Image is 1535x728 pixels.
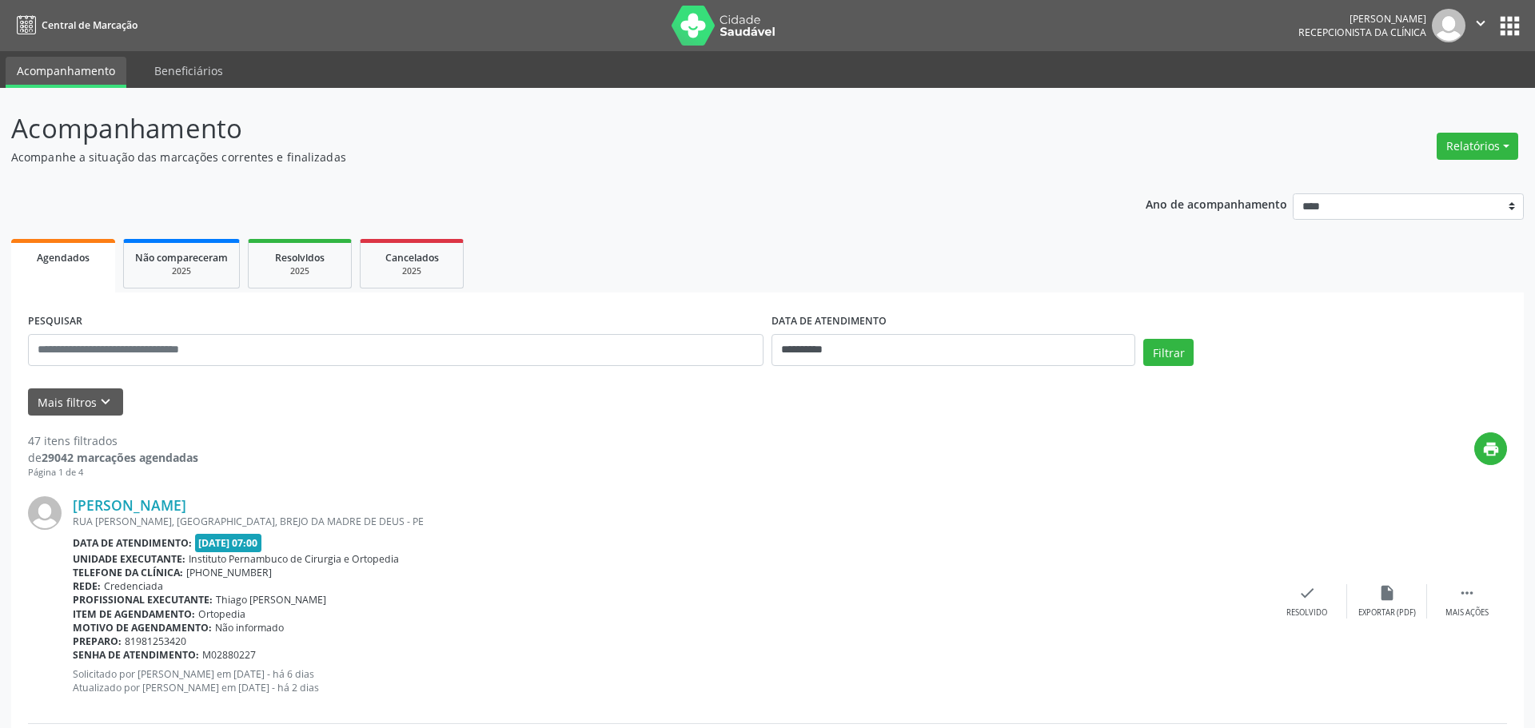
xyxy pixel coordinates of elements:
[125,635,186,648] span: 81981253420
[42,450,198,465] strong: 29042 marcações agendadas
[73,536,192,550] b: Data de atendimento:
[275,251,325,265] span: Resolvidos
[73,635,122,648] b: Preparo:
[1445,607,1489,619] div: Mais ações
[28,388,123,416] button: Mais filtroskeyboard_arrow_down
[198,607,245,621] span: Ortopedia
[73,515,1267,528] div: RUA [PERSON_NAME], [GEOGRAPHIC_DATA], BREJO DA MADRE DE DEUS - PE
[73,566,183,579] b: Telefone da clínica:
[135,265,228,277] div: 2025
[73,496,186,514] a: [PERSON_NAME]
[28,496,62,530] img: img
[1472,14,1489,32] i: 
[73,593,213,607] b: Profissional executante:
[11,109,1070,149] p: Acompanhamento
[1378,584,1396,602] i: insert_drive_file
[202,648,256,662] span: M02880227
[195,534,262,552] span: [DATE] 07:00
[260,265,340,277] div: 2025
[1298,26,1426,39] span: Recepcionista da clínica
[73,648,199,662] b: Senha de atendimento:
[73,667,1267,694] p: Solicitado por [PERSON_NAME] em [DATE] - há 6 dias Atualizado por [PERSON_NAME] em [DATE] - há 2 ...
[385,251,439,265] span: Cancelados
[6,57,126,88] a: Acompanhamento
[28,432,198,449] div: 47 itens filtrados
[143,57,234,85] a: Beneficiários
[104,579,163,593] span: Credenciada
[1474,432,1507,465] button: print
[216,593,326,607] span: Thiago [PERSON_NAME]
[1458,584,1476,602] i: 
[215,621,284,635] span: Não informado
[1143,339,1194,366] button: Filtrar
[1496,12,1524,40] button: apps
[37,251,90,265] span: Agendados
[28,466,198,479] div: Página 1 de 4
[73,552,185,566] b: Unidade executante:
[73,621,212,635] b: Motivo de agendamento:
[1465,9,1496,42] button: 
[11,12,138,38] a: Central de Marcação
[11,149,1070,165] p: Acompanhe a situação das marcações correntes e finalizadas
[1432,9,1465,42] img: img
[1358,607,1416,619] div: Exportar (PDF)
[97,393,114,411] i: keyboard_arrow_down
[73,579,101,593] b: Rede:
[771,309,887,334] label: DATA DE ATENDIMENTO
[1482,440,1500,458] i: print
[1298,584,1316,602] i: check
[1286,607,1327,619] div: Resolvido
[28,309,82,334] label: PESQUISAR
[1146,193,1287,213] p: Ano de acompanhamento
[189,552,399,566] span: Instituto Pernambuco de Cirurgia e Ortopedia
[1298,12,1426,26] div: [PERSON_NAME]
[1437,133,1518,160] button: Relatórios
[135,251,228,265] span: Não compareceram
[42,18,138,32] span: Central de Marcação
[73,607,195,621] b: Item de agendamento:
[372,265,452,277] div: 2025
[28,449,198,466] div: de
[186,566,272,579] span: [PHONE_NUMBER]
